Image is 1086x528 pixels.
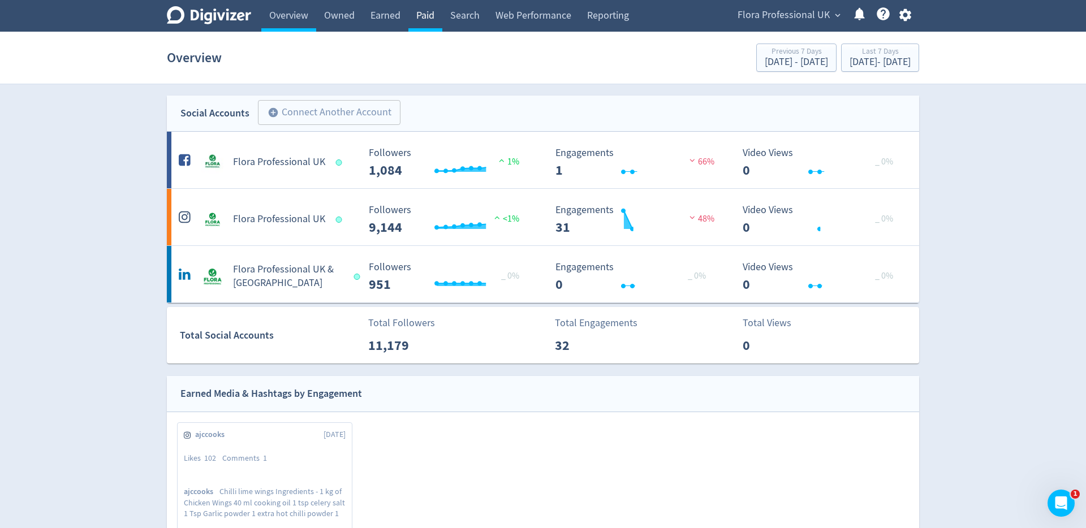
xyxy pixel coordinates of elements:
span: add_circle [268,107,279,118]
span: 1 [263,453,267,463]
img: Flora Professional UK & Ireland undefined [201,265,224,288]
a: Connect Another Account [249,102,400,125]
div: Social Accounts [180,105,249,122]
h5: Flora Professional UK [233,155,325,169]
p: Total Engagements [555,315,637,331]
span: _ 0% [501,270,519,282]
a: Flora Professional UK undefinedFlora Professional UK Followers --- Followers 9,144 <1% Engagement... [167,189,919,245]
button: Flora Professional UK [734,6,843,24]
svg: Video Views 0 [737,262,907,292]
p: Chilli lime wings Ingredients - 1 kg of Chicken Wings 40 ml cooking oil 1 tsp celery salt 1 Tsp G... [184,486,346,518]
img: Flora Professional UK undefined [201,208,224,231]
span: expand_more [833,10,843,20]
div: Last 7 Days [850,47,911,57]
span: _ 0% [875,156,893,167]
p: Total Views [743,315,808,331]
svg: Followers --- [363,262,533,292]
span: 66% [687,156,714,167]
p: Total Followers [368,315,435,331]
button: Previous 7 Days[DATE] - [DATE] [756,44,837,72]
h1: Overview [167,40,222,76]
span: ajccooks [184,486,219,497]
span: 102 [204,453,216,463]
svg: Engagements 1 [550,148,719,178]
span: <1% [492,213,519,224]
span: _ 0% [875,213,893,224]
a: Flora Professional UK & Ireland undefinedFlora Professional UK & [GEOGRAPHIC_DATA] Followers --- ... [167,246,919,302]
span: Flora Professional UK [738,6,830,24]
span: Data last synced: 14 Aug 2025, 5:01pm (AEST) [354,274,363,280]
div: [DATE] - [DATE] [765,57,828,67]
h5: Flora Professional UK & [GEOGRAPHIC_DATA] [233,263,343,290]
span: [DATE] [324,429,346,440]
span: 1% [496,156,519,167]
img: positive-performance.svg [492,213,503,222]
span: ajccooks [195,429,231,440]
div: Likes [184,453,222,464]
p: 0 [743,335,808,356]
img: negative-performance.svg [687,213,698,222]
img: Flora Professional UK undefined [201,151,224,174]
p: 32 [555,335,620,356]
iframe: Intercom live chat [1048,490,1075,517]
span: Data last synced: 14 Aug 2025, 5:01pm (AEST) [336,217,346,223]
div: Total Social Accounts [180,327,360,344]
svg: Video Views 0 [737,205,907,235]
img: negative-performance.svg [687,156,698,165]
div: [DATE] - [DATE] [850,57,911,67]
svg: Engagements 31 [550,205,719,235]
div: Comments [222,453,273,464]
span: Data last synced: 14 Aug 2025, 5:01pm (AEST) [336,159,346,166]
span: 1 [1071,490,1080,499]
p: 11,179 [368,335,433,356]
span: _ 0% [875,270,893,282]
h5: Flora Professional UK [233,213,325,226]
button: Last 7 Days[DATE]- [DATE] [841,44,919,72]
button: Connect Another Account [258,100,400,125]
div: Previous 7 Days [765,47,828,57]
div: Earned Media & Hashtags by Engagement [180,386,362,402]
svg: Engagements 0 [550,262,719,292]
svg: Video Views 0 [737,148,907,178]
svg: Followers --- [363,148,533,178]
span: _ 0% [688,270,706,282]
svg: Followers --- [363,205,533,235]
a: Flora Professional UK undefinedFlora Professional UK Followers --- Followers 1,084 1% Engagements... [167,132,919,188]
img: positive-performance.svg [496,156,507,165]
span: 48% [687,213,714,224]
